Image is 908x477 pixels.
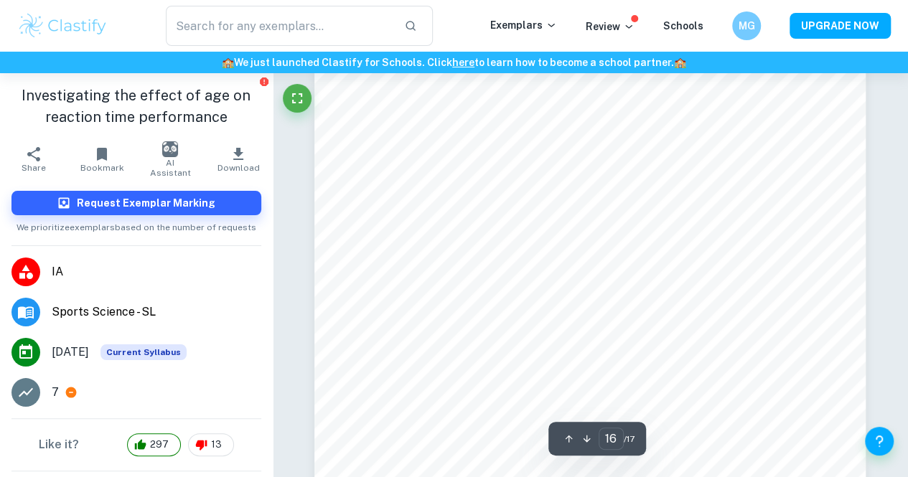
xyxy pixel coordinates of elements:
a: Schools [663,20,703,32]
h6: Like it? [39,436,79,453]
span: Current Syllabus [100,344,187,360]
div: 13 [188,433,234,456]
div: This exemplar is based on the current syllabus. Feel free to refer to it for inspiration/ideas wh... [100,344,187,360]
button: Download [205,139,273,179]
h1: Investigating the effect of age on reaction time performance [11,85,261,128]
span: 🏫 [674,57,686,68]
span: 297 [142,438,177,452]
h6: We just launched Clastify for Schools. Click to learn how to become a school partner. [3,55,905,70]
h6: MG [739,18,755,34]
button: Bookmark [68,139,136,179]
p: Exemplars [490,17,557,33]
span: Bookmark [80,163,124,173]
p: 7 [52,384,59,401]
p: Review [586,19,635,34]
button: MG [732,11,761,40]
span: We prioritize exemplars based on the number of requests [17,215,256,234]
span: / 17 [624,433,635,445]
span: IA [52,263,261,280]
button: Fullscreen [283,84,312,113]
img: AI Assistant [162,141,178,157]
button: Report issue [259,76,270,87]
a: here [452,57,474,68]
span: Sports Science - SL [52,303,261,321]
h6: Request Exemplar Marking [77,195,215,211]
span: [DATE] [52,344,89,361]
span: AI Assistant [145,158,196,178]
input: Search for any exemplars... [166,6,393,46]
button: Request Exemplar Marking [11,191,261,215]
span: Download [217,163,260,173]
span: Share [22,163,46,173]
div: 297 [127,433,181,456]
button: Help and Feedback [865,427,894,455]
img: Clastify logo [17,11,108,40]
button: UPGRADE NOW [790,13,891,39]
span: 🏫 [222,57,234,68]
button: AI Assistant [136,139,205,179]
span: 13 [203,438,230,452]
